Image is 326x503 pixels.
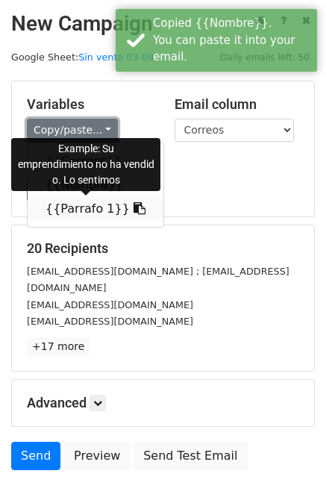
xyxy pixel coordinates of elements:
div: Example: Su emprendimiento no ha vendido. Lo sentimos [11,138,160,191]
h5: Email column [175,96,300,113]
h2: New Campaign [11,11,315,37]
small: Google Sheet: [11,51,154,63]
div: Widget de chat [251,431,326,503]
a: Copy/paste... [27,119,118,142]
a: {{Parrafo 1}} [28,197,163,221]
a: Preview [64,442,130,470]
h5: Advanced [27,395,299,411]
a: +17 more [27,337,90,356]
a: Send [11,442,60,470]
small: [EMAIL_ADDRESS][DOMAIN_NAME] ; [EMAIL_ADDRESS][DOMAIN_NAME] [27,266,289,294]
small: [EMAIL_ADDRESS][DOMAIN_NAME] [27,316,193,327]
iframe: Chat Widget [251,431,326,503]
h5: Variables [27,96,152,113]
a: Sin venta 03-09 [78,51,154,63]
a: Send Test Email [134,442,247,470]
small: [EMAIL_ADDRESS][DOMAIN_NAME] [27,299,193,310]
h5: 20 Recipients [27,240,299,257]
div: Copied {{Nombre}}. You can paste it into your email. [153,15,311,66]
